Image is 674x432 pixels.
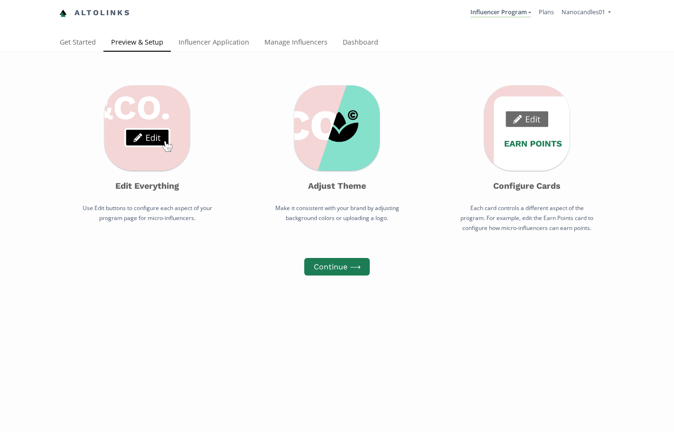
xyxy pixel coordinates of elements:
a: Get Started [52,34,103,53]
div: Each card controls a different aspect of the program. For example, edit the Earn Points card to c... [460,203,593,233]
a: Influencer Application [171,34,257,53]
div: Use Edit buttons to configure each aspect of your program page for micro-influencers. [81,203,214,223]
img: howto-1-customise.png [104,85,190,171]
a: Plans [539,8,554,16]
a: Altolinks [59,5,131,21]
button: Continue ⟶ [304,258,369,276]
img: favicon-32x32.png [59,9,67,17]
div: Make it consistent with your brand by adjusting background colors or uploading a logo. [271,203,403,223]
a: Dashboard [335,34,386,53]
img: howto-2-customise.png [294,85,380,171]
h5: Configure Cards [460,180,593,192]
h5: Adjust Theme [271,180,403,192]
a: Manage Influencers [257,34,335,53]
h5: Edit Everything [81,180,214,192]
a: Influencer Program [470,8,531,18]
a: Preview & Setup [103,34,171,53]
span: Nanocandles01 [562,8,605,16]
a: Nanocandles01 [562,8,611,18]
img: howto-3-customise.png [484,85,570,171]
